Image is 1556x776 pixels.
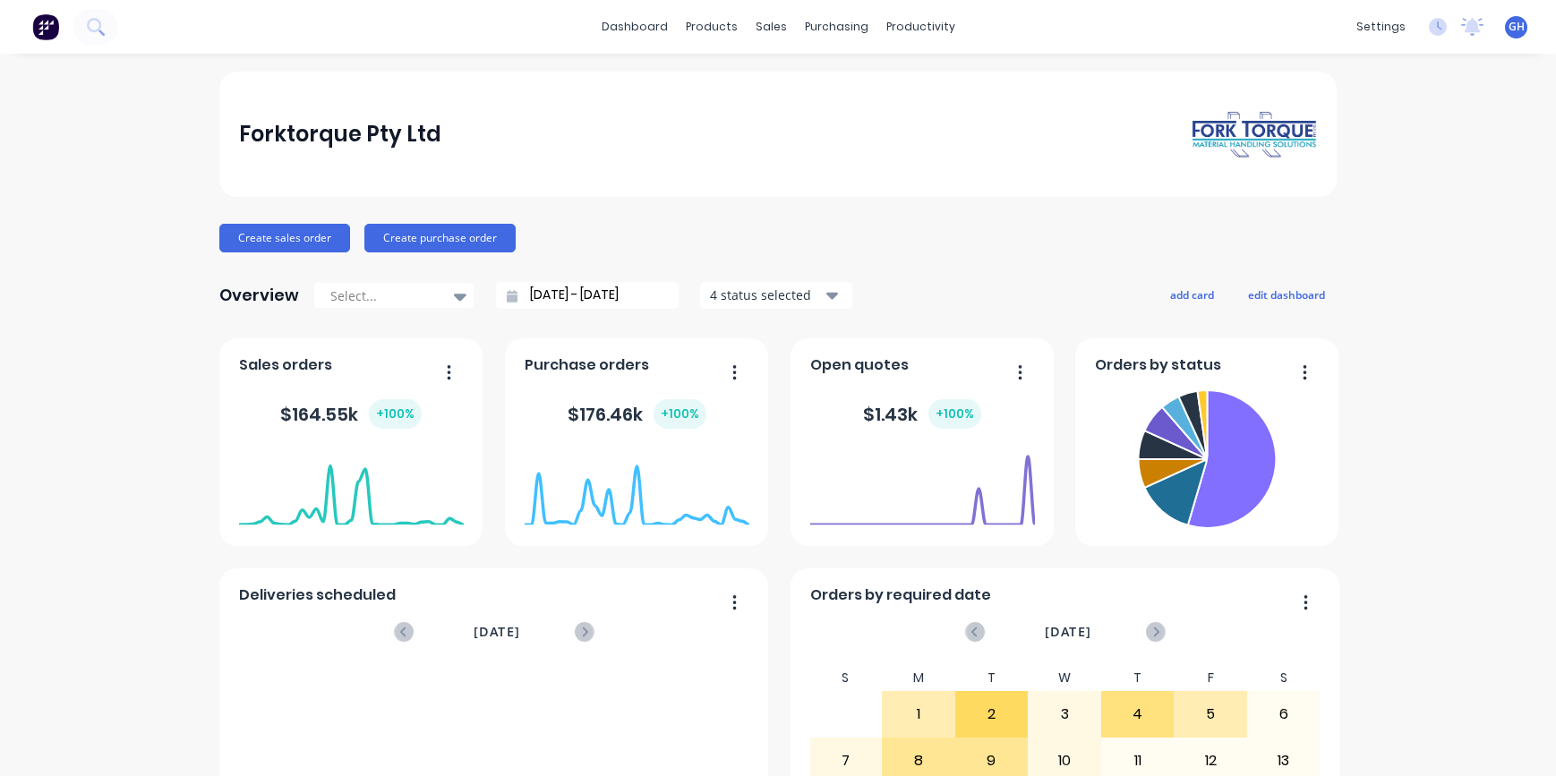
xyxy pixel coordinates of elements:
span: GH [1509,19,1525,35]
div: Forktorque Pty Ltd [239,116,441,152]
div: 2 [956,692,1028,737]
div: + 100 % [928,399,981,429]
div: 6 [1248,692,1320,737]
button: add card [1158,283,1226,306]
img: Forktorque Pty Ltd [1192,110,1317,159]
div: settings [1347,13,1415,40]
div: W [1028,665,1101,691]
div: 1 [883,692,954,737]
div: 4 status selected [710,286,823,304]
div: 3 [1029,692,1100,737]
div: M [882,665,955,691]
div: T [955,665,1029,691]
span: Orders by status [1095,354,1221,376]
div: $ 1.43k [863,399,981,429]
div: + 100 % [369,399,422,429]
button: 4 status selected [700,282,852,309]
div: purchasing [796,13,877,40]
a: dashboard [593,13,677,40]
div: products [677,13,747,40]
span: Orders by required date [810,584,991,606]
div: T [1101,665,1175,691]
div: S [809,665,883,691]
div: 5 [1175,692,1246,737]
div: sales [747,13,796,40]
div: $ 164.55k [280,399,422,429]
button: Create sales order [219,224,350,252]
button: Create purchase order [364,224,516,252]
span: Sales orders [239,354,332,376]
div: productivity [877,13,964,40]
div: Overview [219,277,299,313]
div: S [1247,665,1321,691]
div: $ 176.46k [568,399,706,429]
div: + 100 % [654,399,706,429]
span: [DATE] [474,622,520,642]
span: Open quotes [810,354,909,376]
span: Purchase orders [525,354,649,376]
img: Factory [32,13,59,40]
div: F [1174,665,1247,691]
div: 4 [1102,692,1174,737]
span: [DATE] [1045,622,1091,642]
button: edit dashboard [1236,283,1337,306]
span: Deliveries scheduled [239,584,396,606]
